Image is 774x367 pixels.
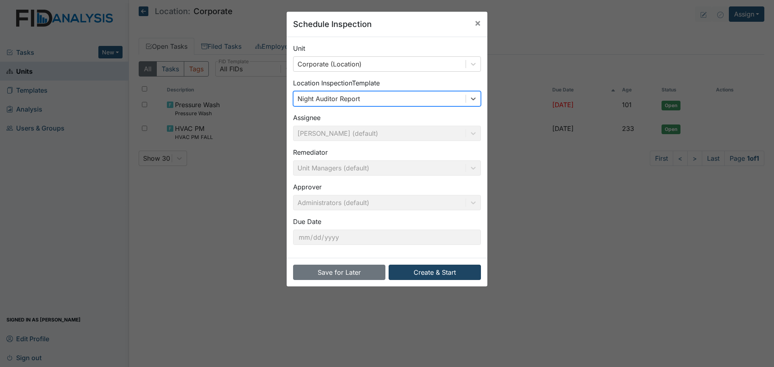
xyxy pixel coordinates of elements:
button: Close [468,12,487,34]
button: Save for Later [293,265,385,280]
label: Due Date [293,217,321,226]
label: Unit [293,44,305,53]
button: Create & Start [389,265,481,280]
label: Location Inspection Template [293,78,380,88]
div: Corporate (Location) [298,59,362,69]
label: Remediator [293,147,328,157]
label: Assignee [293,113,320,122]
h5: Schedule Inspection [293,18,372,30]
div: Night Auditor Report [298,94,360,104]
label: Approver [293,182,322,192]
span: × [474,17,481,29]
